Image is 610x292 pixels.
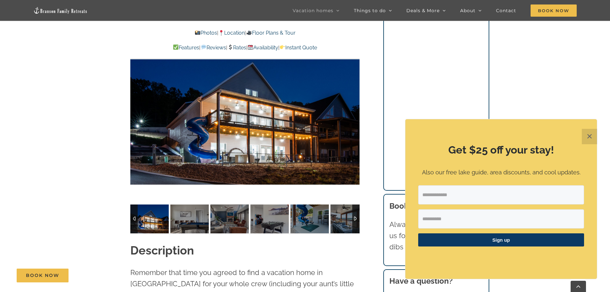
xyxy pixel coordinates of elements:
[250,204,289,233] img: 00-Skye-Retreat-at-Table-Rock-Lake-1043-scaled.jpg-nggid042766-ngg0dyn-120x90-00f0w010c011r110f11...
[227,45,246,51] a: Rates
[389,201,432,211] b: Book Direct
[200,45,226,51] a: Reviews
[246,30,295,36] a: Floor Plans & Tour
[354,8,386,13] span: Things to do
[26,273,59,278] span: Book Now
[201,45,206,50] img: 💬
[290,204,329,233] img: 058-Skye-Retreat-Branson-Family-Retreats-Table-Rock-Lake-vacation-home-1622-scaled.jpg-nggid04189...
[582,129,597,144] button: Close
[228,45,233,50] img: 💲
[173,45,178,50] img: ✅
[389,219,483,253] p: Always book directly with us for the best rate and first dibs on the best dates.
[293,8,333,13] span: Vacation homes
[17,269,69,282] a: Book Now
[330,204,369,233] img: 054-Skye-Retreat-Branson-Family-Retreats-Table-Rock-Lake-vacation-home-1508-scaled.jpg-nggid04191...
[418,185,584,204] input: Email Address
[418,254,584,261] p: ​
[280,45,285,50] img: 👉
[248,45,253,50] img: 📆
[418,168,584,177] p: Also our free lake guide, area discounts, and cool updates.
[195,30,200,35] img: 📸
[418,143,584,157] h2: Get $25 off your stay!
[218,30,245,36] a: Location
[130,204,169,233] img: 078-Skye-Retreat-Branson-Family-Retreats-Table-Rock-Lake-vacation-home-1453-scaled.jpg-nggid04189...
[248,45,278,51] a: Availability
[170,204,209,233] img: 00-Skye-Retreat-at-Table-Rock-Lake-1040-scaled.jpg-nggid042764-ngg0dyn-120x90-00f0w010c011r110f11...
[130,44,360,52] p: | | | |
[219,30,224,35] img: 📍
[33,7,88,14] img: Branson Family Retreats Logo
[130,29,360,37] p: | |
[195,30,217,36] a: Photos
[418,233,584,246] button: Sign up
[531,4,577,17] span: Book Now
[280,45,317,51] a: Instant Quote
[247,30,252,35] img: 🎥
[173,45,199,51] a: Features
[406,8,440,13] span: Deals & More
[210,204,249,233] img: Skye-Retreat-at-Table-Rock-Lake-3004-Edit-scaled.jpg-nggid042979-ngg0dyn-120x90-00f0w010c011r110f...
[130,244,194,257] strong: Description
[460,8,476,13] span: About
[496,8,516,13] span: Contact
[418,209,584,229] input: First Name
